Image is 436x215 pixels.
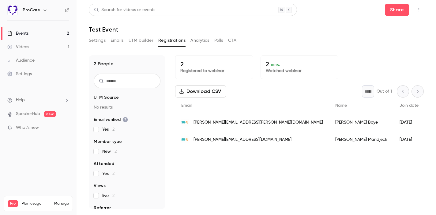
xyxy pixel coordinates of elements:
[400,103,419,108] span: Join date
[112,127,115,132] span: 2
[228,36,236,45] button: CTA
[335,103,347,108] span: Name
[89,36,106,45] button: Settings
[89,26,424,33] h1: Test Event
[129,36,153,45] button: UTM builder
[102,148,117,155] span: New
[180,68,248,74] p: Registered to webinar
[94,183,106,189] span: Views
[377,88,392,94] p: Out of 1
[266,68,333,74] p: Watched webinar
[94,161,114,167] span: Attended
[181,103,192,108] span: Email
[190,36,209,45] button: Analytics
[16,125,39,131] span: What's new
[8,5,17,15] img: ProCare
[111,36,123,45] button: Emails
[112,171,115,176] span: 2
[194,136,291,143] span: [PERSON_NAME][EMAIL_ADDRESS][DOMAIN_NAME]
[393,114,425,131] div: [DATE]
[102,193,115,199] span: live
[329,114,393,131] div: [PERSON_NAME] Boye
[112,194,115,198] span: 2
[94,7,155,13] div: Search for videos or events
[115,149,117,154] span: 2
[271,63,280,67] span: 100 %
[214,36,223,45] button: Polls
[22,201,51,206] span: Plan usage
[44,111,56,117] span: new
[181,136,189,143] img: susu.fr
[102,171,115,177] span: Yes
[194,119,323,126] span: [PERSON_NAME][EMAIL_ADDRESS][PERSON_NAME][DOMAIN_NAME]
[94,60,114,67] h1: 2 People
[7,57,35,63] div: Audience
[385,4,409,16] button: Share
[266,60,333,68] p: 2
[329,131,393,148] div: [PERSON_NAME] Mandjeck
[175,85,226,98] button: Download CSV
[7,71,32,77] div: Settings
[94,139,122,145] span: Member type
[16,97,25,103] span: Help
[158,36,186,45] button: Registrations
[94,104,160,110] p: No results
[16,111,40,117] a: SpeakerHub
[7,97,69,103] li: help-dropdown-opener
[180,60,248,68] p: 2
[102,126,115,132] span: Yes
[8,200,18,207] span: Pro
[94,94,119,101] span: UTM Source
[393,131,425,148] div: [DATE]
[7,44,29,50] div: Videos
[23,7,40,13] h6: ProCare
[94,117,128,123] span: Email verified
[181,119,189,126] img: susu.fr
[54,201,69,206] a: Manage
[7,30,28,36] div: Events
[94,205,111,211] span: Referrer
